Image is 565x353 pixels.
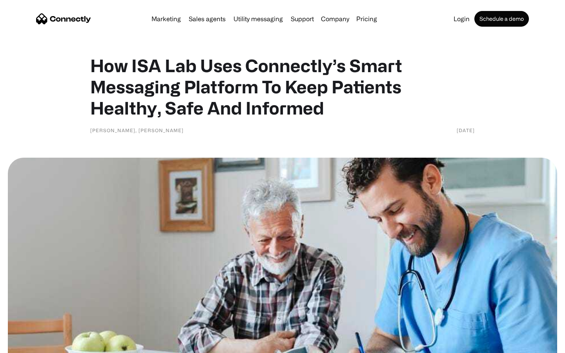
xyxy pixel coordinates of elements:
[353,16,380,22] a: Pricing
[16,339,47,350] ul: Language list
[474,11,529,27] a: Schedule a demo
[90,126,184,134] div: [PERSON_NAME], [PERSON_NAME]
[186,16,229,22] a: Sales agents
[8,339,47,350] aside: Language selected: English
[230,16,286,22] a: Utility messaging
[148,16,184,22] a: Marketing
[90,55,475,118] h1: How ISA Lab Uses Connectly’s Smart Messaging Platform To Keep Patients Healthy, Safe And Informed
[450,16,473,22] a: Login
[288,16,317,22] a: Support
[321,13,349,24] div: Company
[457,126,475,134] div: [DATE]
